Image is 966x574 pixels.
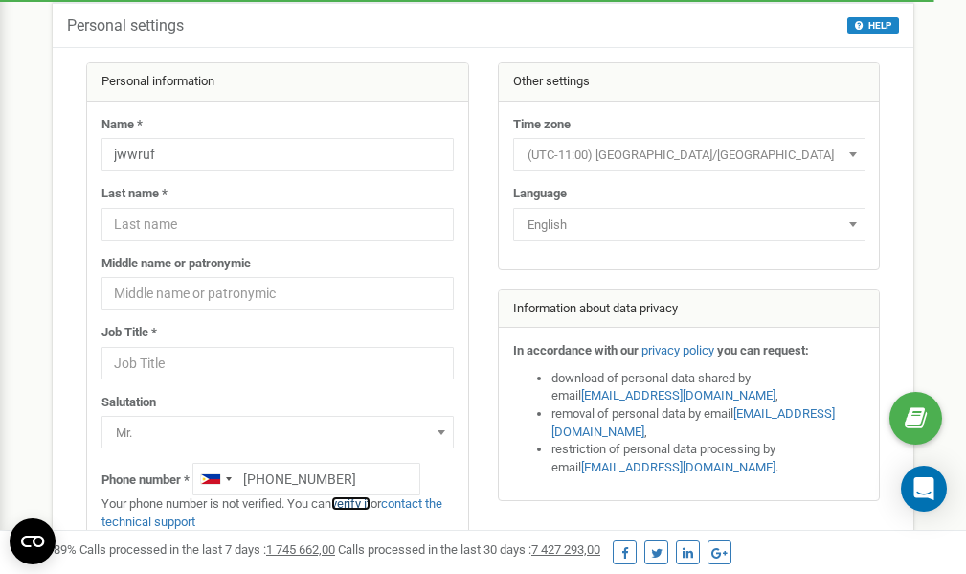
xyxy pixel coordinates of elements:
[67,17,184,34] h5: Personal settings
[266,542,335,557] u: 1 745 662,00
[513,116,571,134] label: Time zone
[520,212,859,239] span: English
[513,185,567,203] label: Language
[551,370,865,405] li: download of personal data shared by email ,
[101,347,454,379] input: Job Title
[87,63,468,102] div: Personal information
[641,343,714,357] a: privacy policy
[101,185,168,203] label: Last name *
[101,324,157,342] label: Job Title *
[901,466,947,512] div: Open Intercom Messenger
[513,138,865,171] span: (UTC-11:00) Pacific/Midway
[513,208,865,241] span: English
[101,495,454,531] p: Your phone number is not verified. You can or
[101,471,190,490] label: Phone number *
[101,138,454,171] input: Name
[551,405,865,441] li: removal of personal data by email ,
[193,464,237,494] div: Telephone country code
[551,406,835,439] a: [EMAIL_ADDRESS][DOMAIN_NAME]
[847,17,899,34] button: HELP
[331,496,371,511] a: verify it
[101,116,143,134] label: Name *
[101,255,251,273] label: Middle name or patronymic
[192,463,420,495] input: +1-800-555-55-55
[10,518,56,564] button: Open CMP widget
[551,441,865,476] li: restriction of personal data processing by email .
[520,142,859,169] span: (UTC-11:00) Pacific/Midway
[513,343,639,357] strong: In accordance with our
[717,343,809,357] strong: you can request:
[108,420,447,447] span: Mr.
[101,416,454,448] span: Mr.
[499,290,880,329] div: Information about data privacy
[581,460,775,474] a: [EMAIL_ADDRESS][DOMAIN_NAME]
[499,63,880,102] div: Other settings
[79,542,335,557] span: Calls processed in the last 7 days :
[531,542,600,557] u: 7 427 293,00
[338,542,600,557] span: Calls processed in the last 30 days :
[101,394,156,412] label: Salutation
[101,277,454,310] input: Middle name or patronymic
[101,496,442,529] a: contact the technical support
[101,208,454,241] input: Last name
[581,388,775,402] a: [EMAIL_ADDRESS][DOMAIN_NAME]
